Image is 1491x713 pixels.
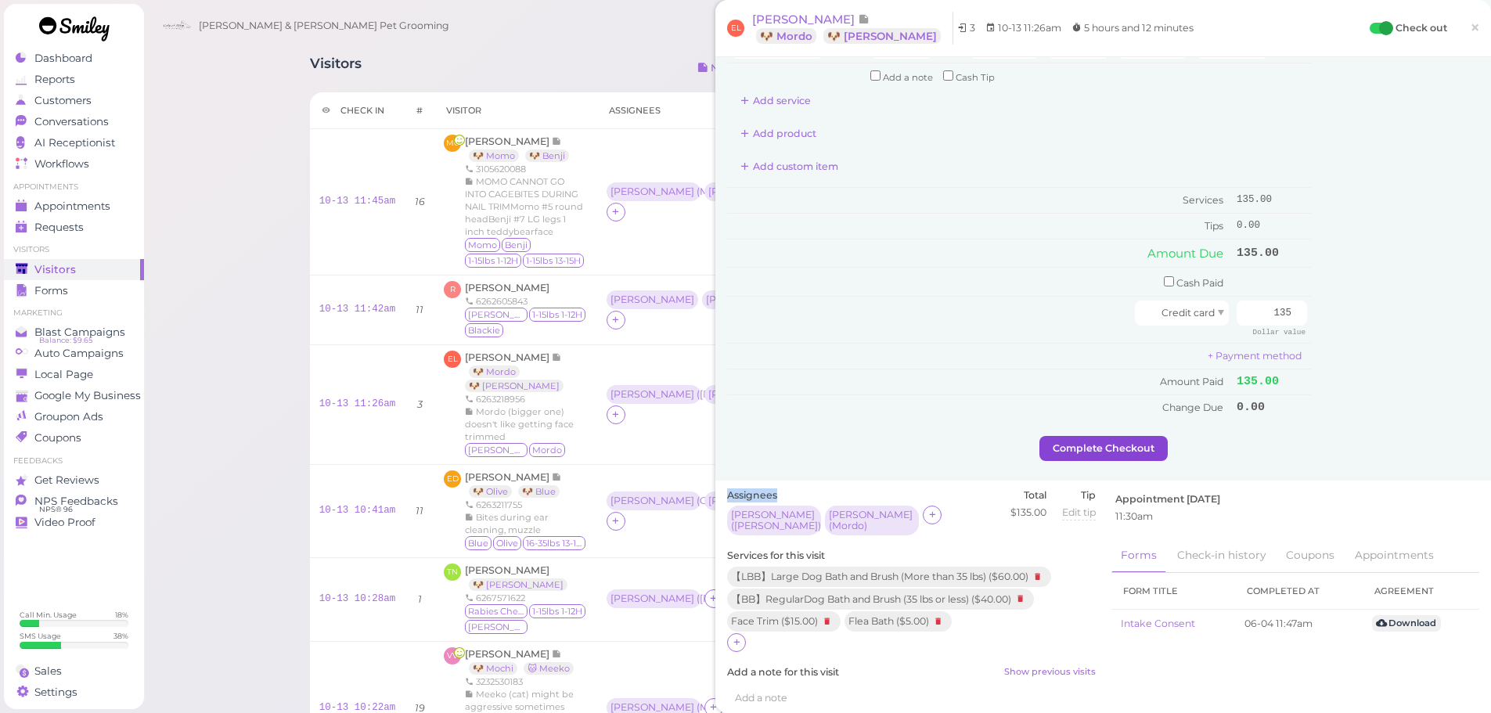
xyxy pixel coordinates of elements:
[610,593,697,604] div: [PERSON_NAME] ( [PERSON_NAME] )
[34,221,84,234] span: Requests
[708,389,794,400] div: [PERSON_NAME] ( Mordo )
[34,200,110,213] span: Appointments
[465,620,528,634] span: Yuki
[415,196,425,207] i: 16
[1363,573,1479,610] th: Agreement
[444,470,461,488] span: ED
[1111,539,1166,573] a: Forms
[529,308,585,322] span: 1-15lbs 1-12H
[465,471,567,497] a: [PERSON_NAME] 🐶 Olive 🐶 Blue
[727,187,1233,213] td: Services
[416,505,423,517] i: 11
[1208,350,1302,362] a: + Payment method
[552,471,562,483] span: Note
[34,686,77,699] span: Settings
[319,398,396,409] a: 10-13 11:26am
[493,536,521,550] span: Olive
[39,503,73,516] span: NPS® 96
[4,364,144,385] a: Local Page
[981,20,1065,36] li: 10-13 11:26am
[956,72,995,83] small: Cash Tip
[4,280,144,301] a: Forms
[465,564,549,576] span: [PERSON_NAME]
[465,536,492,550] span: Blue
[685,56,753,81] button: Notes
[465,393,588,405] div: 6263218956
[465,592,588,604] div: 6267571622
[727,213,1233,238] td: Tips
[727,611,841,632] div: Face Trim ( $15.00 )
[845,611,952,632] div: Flea Bath ( $5.00 )
[1235,609,1363,637] td: 06-04 11:47am
[4,385,144,406] a: Google My Business
[319,304,396,315] a: 10-13 11:42am
[597,92,815,129] th: Assignees
[34,157,89,171] span: Workflows
[469,662,517,675] a: 🐶 Mochi
[469,366,520,378] a: 🐶 Mordo
[465,295,588,308] div: 6262605843
[727,488,777,502] label: Assignees
[518,485,560,498] a: 🐶 Blue
[4,132,144,153] a: AI Receptionist
[418,593,422,605] i: 1
[34,410,103,423] span: Groupon Ads
[1115,510,1476,524] div: 11:30am
[310,92,405,129] th: Check in
[523,536,585,550] span: 16-35lbs 13-15H
[552,351,562,363] span: Note
[727,665,1096,679] label: Add a note for this visit
[465,648,582,674] a: [PERSON_NAME] 🐶 Mochi 🐱 Meeko
[883,72,933,83] small: Add a note
[4,491,144,512] a: NPS Feedbacks NPS® 96
[727,567,1051,587] div: 【LBB】Large Dog Bath and Brush (More than 35 lbs) ( $60.00 )
[34,368,93,381] span: Local Page
[4,69,144,90] a: Reports
[1233,213,1311,238] td: 0.00
[1235,573,1363,610] th: Completed at
[1121,618,1195,629] a: Intake Consent
[727,88,824,113] button: Add service
[4,456,144,466] li: Feedbacks
[4,512,144,533] a: Video Proof
[34,326,125,339] span: Blast Campaigns
[4,661,144,682] a: Sales
[465,648,552,660] span: [PERSON_NAME]
[727,20,744,37] span: EL
[465,351,552,363] span: [PERSON_NAME]
[610,294,694,305] div: [PERSON_NAME]
[4,196,144,217] a: Appointments
[465,351,571,391] a: [PERSON_NAME] 🐶 Mordo 🐶 [PERSON_NAME]
[727,506,923,537] div: [PERSON_NAME] ([PERSON_NAME]) [PERSON_NAME] (Mordo)
[829,510,915,531] div: [PERSON_NAME] ( Mordo )
[465,675,588,688] div: 3232530183
[4,470,144,491] a: Get Reviews
[706,294,790,305] div: [PERSON_NAME]
[1004,665,1096,679] a: Show previous visits
[823,28,941,44] a: 🐶 [PERSON_NAME]
[1277,539,1344,572] a: Coupons
[4,48,144,69] a: Dashboard
[310,56,362,85] h1: Visitors
[1233,394,1311,420] td: 0.00
[34,431,81,445] span: Coupons
[552,648,562,660] span: Note
[731,510,817,531] div: [PERSON_NAME] ( [PERSON_NAME] )
[1233,187,1311,213] td: 135.00
[610,186,697,197] div: [PERSON_NAME] ( Momo )
[319,593,396,604] a: 10-13 10:28am
[34,347,124,360] span: Auto Campaigns
[444,564,461,581] span: TN
[465,499,588,511] div: 6263211755
[319,505,396,516] a: 10-13 10:41am
[34,263,76,276] span: Visitors
[610,495,697,506] div: [PERSON_NAME] ( Olive )
[417,398,423,410] i: 3
[1068,20,1197,36] li: 5 hours and 12 minutes
[727,549,1096,563] label: Services for this visit
[34,495,118,508] span: NPS Feedbacks
[523,254,584,268] span: 1-15lbs 13-15H
[727,154,852,179] button: Add custom item
[735,692,787,704] span: Add a note
[34,389,141,402] span: Google My Business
